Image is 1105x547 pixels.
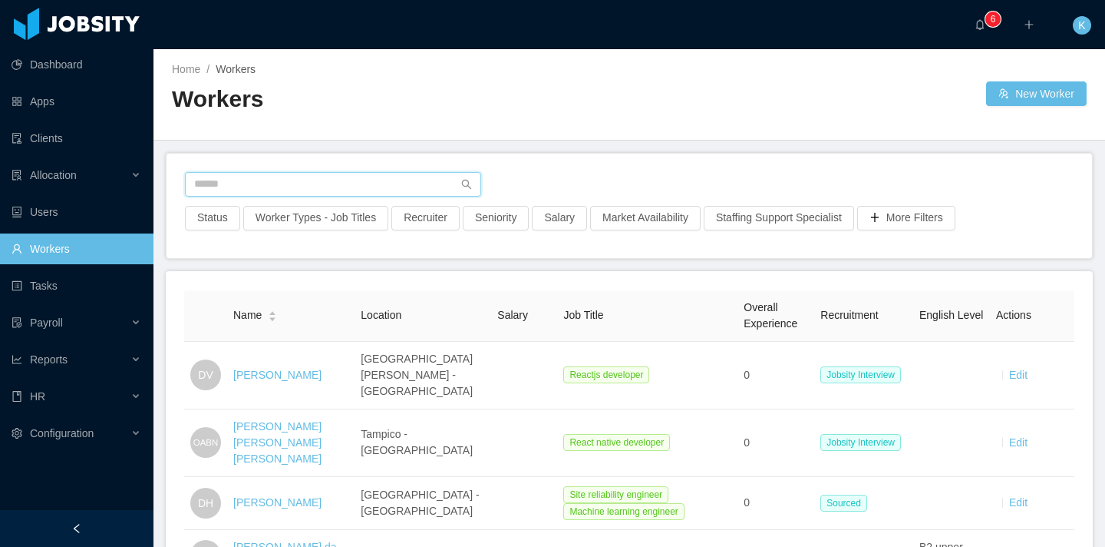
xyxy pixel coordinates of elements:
[461,179,472,190] i: icon: search
[233,369,322,381] a: [PERSON_NAME]
[985,12,1001,27] sup: 6
[820,434,901,451] span: Jobsity Interview
[30,353,68,366] span: Reports
[361,309,401,321] span: Location
[563,434,670,451] span: React native developer
[820,496,873,509] a: Sourced
[820,495,867,512] span: Sourced
[12,354,22,365] i: icon: line-chart
[216,63,256,75] span: Workers
[563,309,603,321] span: Job Title
[1024,19,1034,30] i: icon: plus
[30,317,63,329] span: Payroll
[563,486,668,503] span: Site reliability engineer
[30,390,45,403] span: HR
[12,391,22,402] i: icon: book
[744,301,797,330] span: Overall Experience
[996,309,1031,321] span: Actions
[12,270,141,301] a: icon: profileTasks
[172,84,629,115] h2: Workers
[497,309,528,321] span: Salary
[820,436,907,448] a: Jobsity Interview
[737,409,814,477] td: 0
[1009,436,1027,449] a: Edit
[1078,16,1085,35] span: K
[463,206,529,230] button: Seniority
[12,49,141,80] a: icon: pie-chartDashboard
[737,477,814,530] td: 0
[233,420,322,465] a: [PERSON_NAME] [PERSON_NAME] [PERSON_NAME]
[12,197,141,227] a: icon: robotUsers
[12,428,22,439] i: icon: setting
[206,63,209,75] span: /
[198,488,213,519] span: DH
[12,317,22,328] i: icon: file-protect
[820,368,907,380] a: Jobsity Interview
[1009,496,1027,509] a: Edit
[269,315,277,320] i: icon: caret-down
[198,360,213,390] span: DV
[532,206,587,230] button: Salary
[355,477,491,530] td: [GEOGRAPHIC_DATA] - [GEOGRAPHIC_DATA]
[820,309,878,321] span: Recruitment
[12,86,141,117] a: icon: appstoreApps
[563,503,684,520] span: Machine learning engineer
[857,206,955,230] button: icon: plusMore Filters
[193,430,219,456] span: OABN
[355,342,491,409] td: [GEOGRAPHIC_DATA][PERSON_NAME] - [GEOGRAPHIC_DATA]
[986,81,1087,106] button: icon: usergroup-addNew Worker
[268,309,277,320] div: Sort
[919,309,983,321] span: English Level
[704,206,854,230] button: Staffing Support Specialist
[233,307,262,323] span: Name
[12,234,141,264] a: icon: userWorkers
[991,12,996,27] p: 6
[975,19,985,30] i: icon: bell
[233,496,322,509] a: [PERSON_NAME]
[1009,369,1027,381] a: Edit
[590,206,701,230] button: Market Availability
[185,206,240,230] button: Status
[820,366,901,383] span: Jobsity Interview
[12,123,141,154] a: icon: auditClients
[269,310,277,314] i: icon: caret-up
[12,170,22,181] i: icon: solution
[172,63,200,75] a: Home
[355,409,491,477] td: Tampico - [GEOGRAPHIC_DATA]
[30,427,94,439] span: Configuration
[243,206,388,230] button: Worker Types - Job Titles
[737,342,814,409] td: 0
[563,366,649,383] span: Reactjs developer
[30,169,77,181] span: Allocation
[391,206,460,230] button: Recruiter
